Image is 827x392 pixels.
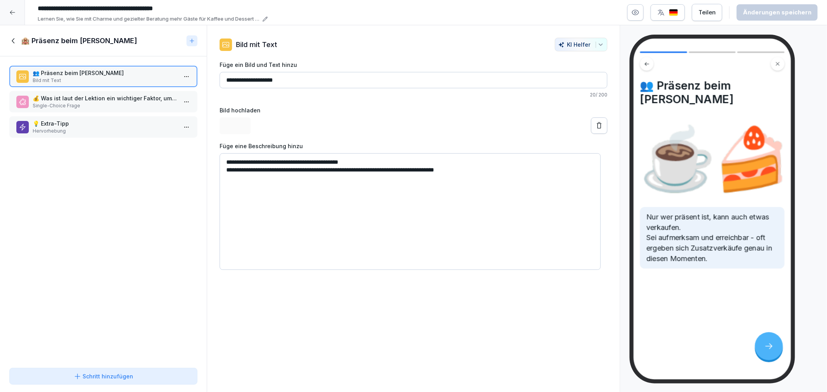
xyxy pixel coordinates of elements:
[743,8,811,17] div: Änderungen speichern
[699,8,716,17] div: Teilen
[737,4,818,21] button: Änderungen speichern
[33,94,177,102] p: 💰 Was ist laut der Lektion ein wichtiger Faktor, um Zusatzverkäufe zu erzielen?
[640,121,785,198] img: Bild und Text Vorschau
[9,66,197,87] div: 👥 Präsenz beim [PERSON_NAME]Bild mit Text
[33,128,177,135] p: Hervorhebung
[669,9,678,16] img: de.svg
[220,61,607,69] label: Füge ein Bild und Text hinzu
[558,41,604,48] div: KI Helfer
[74,372,134,380] div: Schritt hinzufügen
[220,106,607,114] label: Bild hochladen
[220,91,607,98] p: 20 / 200
[646,212,778,264] p: Nur wer präsent ist, kann auch etwas verkaufen. Sei aufmerksam und erreichbar - oft ergeben sich ...
[640,79,785,106] h4: 👥 Präsenz beim [PERSON_NAME]
[9,116,197,138] div: 💡 Extra-TippHervorhebung
[236,39,277,50] p: Bild mit Text
[555,38,607,51] button: KI Helfer
[33,102,177,109] p: Single-Choice Frage
[33,69,177,77] p: 👥 Präsenz beim [PERSON_NAME]
[692,4,722,21] button: Teilen
[9,91,197,112] div: 💰 Was ist laut der Lektion ein wichtiger Faktor, um Zusatzverkäufe zu erzielen?Single-Choice Frage
[220,142,607,150] label: Füge eine Beschreibung hinzu
[9,368,197,385] button: Schritt hinzufügen
[38,15,260,23] p: Lernen Sie, wie Sie mit Charme und gezielter Beratung mehr Gäste für Kaffee und Dessert begeister...
[33,119,177,128] p: 💡 Extra-Tipp
[21,36,137,45] h1: 🏨 Präsenz beim [PERSON_NAME]
[33,77,177,84] p: Bild mit Text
